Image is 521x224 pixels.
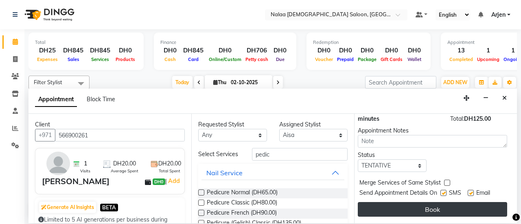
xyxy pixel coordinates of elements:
[358,202,507,217] button: Book
[35,129,55,141] button: +971
[158,159,181,168] span: DH20.00
[21,3,77,26] img: logo
[405,46,424,55] div: DH0
[180,46,207,55] div: DH845
[186,57,201,62] span: Card
[358,126,507,135] div: Appointment Notes
[335,57,356,62] span: Prepaid
[55,129,185,141] input: Search by Name/Mobile/Email/Code
[34,79,62,85] span: Filter Stylist
[475,46,501,55] div: 1
[475,57,501,62] span: Upcoming
[207,57,243,62] span: Online/Custom
[491,11,506,19] span: Arjen
[66,57,81,62] span: Sales
[359,189,437,199] span: Send Appointment Details On
[206,168,243,178] div: Nail Service
[228,76,269,89] input: 2025-10-02
[243,57,270,62] span: Petty cash
[192,150,246,159] div: Select Services
[441,77,469,88] button: ADD NEW
[60,46,87,55] div: DH845
[279,120,348,129] div: Assigned Stylist
[499,92,510,104] button: Close
[356,46,379,55] div: DH0
[447,46,475,55] div: 13
[198,120,267,129] div: Requested Stylist
[159,168,180,174] span: Total Spent
[201,165,344,180] button: Nail Service
[80,168,90,174] span: Visits
[252,148,348,161] input: Search by service name
[35,57,60,62] span: Expenses
[207,198,277,209] span: Pedicure Classic (DH80.00)
[35,120,185,129] div: Client
[405,57,423,62] span: Wallet
[207,209,277,219] span: Pedicure French (DH90.00)
[365,76,436,89] input: Search Appointment
[379,46,405,55] div: DH0
[313,46,335,55] div: DH0
[443,79,467,85] span: ADD NEW
[379,57,405,62] span: Gift Cards
[464,115,491,122] span: DH125.00
[167,176,181,186] a: Add
[87,46,114,55] div: DH845
[162,57,178,62] span: Cash
[207,46,243,55] div: DH0
[160,39,290,46] div: Finance
[449,189,461,199] span: SMS
[358,151,427,159] div: Status
[114,46,137,55] div: DH0
[172,76,193,89] span: Today
[160,46,180,55] div: DH0
[39,202,96,213] button: Generate AI Insights
[207,188,278,198] span: Pedicure Normal (DH65.00)
[111,168,138,174] span: Average Spent
[211,79,228,85] span: Thu
[35,46,60,55] div: DH25
[84,159,87,168] span: 1
[165,176,181,186] span: |
[46,152,70,175] img: avatar
[313,57,335,62] span: Voucher
[476,189,490,199] span: Email
[89,57,111,62] span: Services
[313,39,424,46] div: Redemption
[359,178,441,189] span: Merge Services of Same Stylist
[335,46,356,55] div: DH0
[87,96,115,103] span: Block Time
[114,57,137,62] span: Products
[35,39,137,46] div: Total
[42,175,109,187] div: [PERSON_NAME]
[270,46,290,55] div: DH0
[35,92,77,107] span: Appointment
[100,204,118,211] span: BETA
[356,57,379,62] span: Package
[274,57,287,62] span: Due
[153,178,165,185] span: DH0
[447,57,475,62] span: Completed
[113,159,136,168] span: DH20.00
[243,46,270,55] div: DH706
